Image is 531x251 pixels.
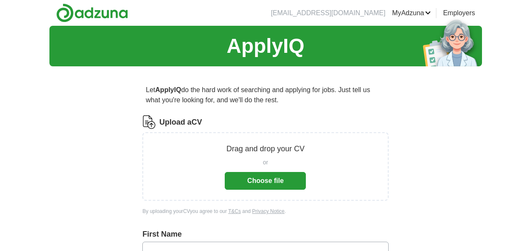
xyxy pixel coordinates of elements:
div: By uploading your CV you agree to our and . [142,207,388,215]
img: CV Icon [142,115,156,129]
p: Drag and drop your CV [226,143,305,155]
a: T&Cs [228,208,241,214]
h1: ApplyIQ [226,31,304,61]
a: MyAdzuna [392,8,431,18]
label: Upload a CV [159,117,202,128]
button: Choose file [225,172,306,190]
a: Privacy Notice [252,208,285,214]
p: Let do the hard work of searching and applying for jobs. Just tell us what you're looking for, an... [142,82,388,109]
span: or [263,158,268,167]
img: Adzuna logo [56,3,128,22]
label: First Name [142,229,388,240]
strong: ApplyIQ [155,86,181,93]
a: Employers [443,8,475,18]
li: [EMAIL_ADDRESS][DOMAIN_NAME] [271,8,385,18]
